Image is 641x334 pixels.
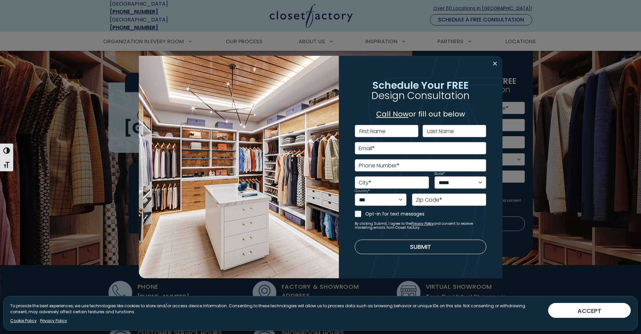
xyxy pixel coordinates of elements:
label: Country [355,189,370,193]
button: ACCEPT [548,303,631,318]
span: Schedule Your FREE [372,78,469,92]
button: Close modal [490,58,500,69]
img: Walk in closet with island [139,56,339,279]
p: To provide the best experiences, we use technologies like cookies to store and/or access device i... [10,303,543,315]
label: City [359,180,371,185]
a: Privacy Policy [411,221,434,226]
label: Last Name [427,129,454,134]
label: State [434,172,445,176]
a: Privacy Policy [40,318,67,324]
label: Phone Number [359,163,399,168]
a: Cookie Policy [10,318,37,324]
a: Call Now [376,109,409,119]
label: Zip Code [416,197,442,203]
label: Opt-in for text messages [365,211,486,217]
label: Email [359,146,375,151]
small: By clicking Submit, I agree to the and consent to receive marketing emails from Closet Factory. [355,222,486,230]
label: First Name [359,129,385,134]
button: Submit [355,240,486,254]
p: or fill out below [355,109,486,119]
span: Design Consultation [372,88,469,103]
